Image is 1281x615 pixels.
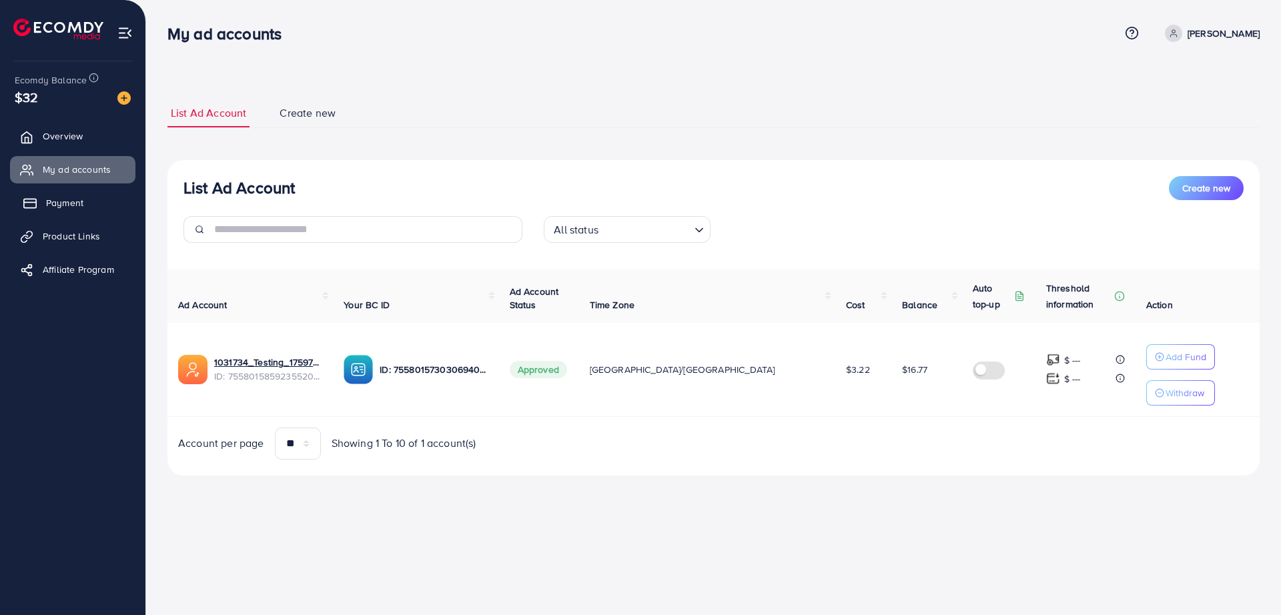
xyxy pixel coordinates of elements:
p: Add Fund [1166,349,1206,365]
span: [GEOGRAPHIC_DATA]/[GEOGRAPHIC_DATA] [590,363,775,376]
p: $ --- [1064,352,1081,368]
span: Payment [46,196,83,209]
img: menu [117,25,133,41]
span: Time Zone [590,298,634,312]
span: Action [1146,298,1173,312]
span: Account per page [178,436,264,451]
p: Auto top-up [973,280,1011,312]
div: Search for option [544,216,711,243]
span: Your BC ID [344,298,390,312]
span: Approved [510,361,567,378]
img: ic-ba-acc.ded83a64.svg [344,355,373,384]
a: Product Links [10,223,135,249]
button: Add Fund [1146,344,1215,370]
img: logo [13,19,103,39]
img: image [117,91,131,105]
p: Threshold information [1046,280,1112,312]
span: Ad Account Status [510,285,559,312]
a: Payment [10,189,135,216]
span: $32 [15,87,38,107]
span: ID: 7558015859235520530 [214,370,322,383]
a: 1031734_Testing_1759737796327 [214,356,322,369]
h3: My ad accounts [167,24,292,43]
span: Create new [280,105,336,121]
span: Balance [902,298,937,312]
img: top-up amount [1046,372,1060,386]
h3: List Ad Account [183,178,295,197]
span: Overview [43,129,83,143]
img: ic-ads-acc.e4c84228.svg [178,355,207,384]
p: [PERSON_NAME] [1188,25,1260,41]
iframe: Chat [1224,555,1271,605]
span: Create new [1182,181,1230,195]
p: $ --- [1064,371,1081,387]
img: top-up amount [1046,353,1060,367]
span: List Ad Account [171,105,246,121]
button: Withdraw [1146,380,1215,406]
p: ID: 7558015730306940929 [380,362,488,378]
span: Showing 1 To 10 of 1 account(s) [332,436,476,451]
span: Product Links [43,229,100,243]
a: My ad accounts [10,156,135,183]
span: My ad accounts [43,163,111,176]
span: $16.77 [902,363,927,376]
button: Create new [1169,176,1244,200]
span: $3.22 [846,363,870,376]
span: All status [551,220,601,239]
a: Affiliate Program [10,256,135,283]
div: <span class='underline'>1031734_Testing_1759737796327</span></br>7558015859235520530 [214,356,322,383]
span: Ad Account [178,298,228,312]
span: Ecomdy Balance [15,73,87,87]
span: Cost [846,298,865,312]
p: Withdraw [1166,385,1204,401]
a: Overview [10,123,135,149]
input: Search for option [602,217,689,239]
a: [PERSON_NAME] [1160,25,1260,42]
span: Affiliate Program [43,263,114,276]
